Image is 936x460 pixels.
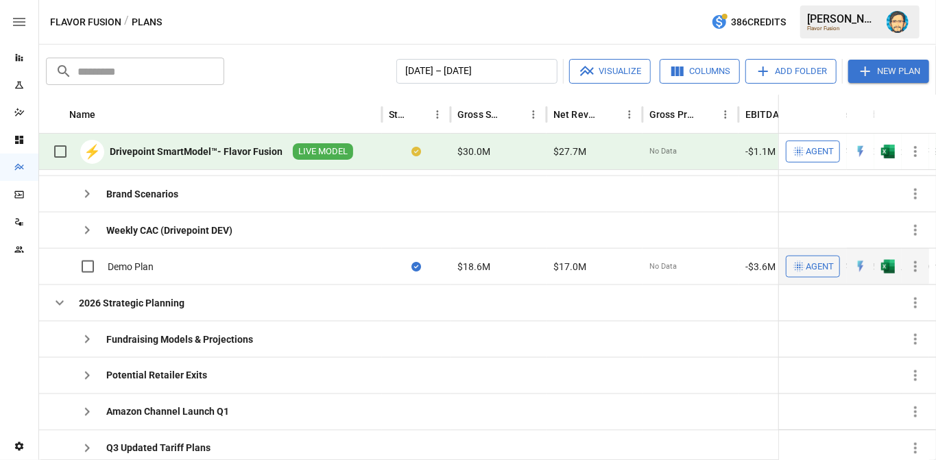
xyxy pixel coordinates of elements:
img: quick-edit-flash.b8aec18c.svg [854,260,867,274]
div: Q3 Updated Tariff Plans [106,441,211,455]
img: excel-icon.76473adf.svg [881,260,895,274]
div: Open in Excel [881,260,895,274]
img: Dana Basken [887,11,909,33]
span: -$3.6M [745,260,776,274]
div: ⚡ [80,140,104,164]
div: 2026 Strategic Planning [79,296,184,310]
span: LIVE MODEL [293,145,353,158]
button: New Plan [848,60,929,83]
button: Status column menu [428,105,447,124]
div: Fundraising Models & Projections [106,332,253,346]
button: Sort [97,105,117,124]
span: Agent [806,144,834,160]
button: Agent [786,255,840,277]
div: [PERSON_NAME] [807,12,878,25]
button: Gross Profit column menu [716,105,735,124]
div: Potential Retailer Exits [106,369,207,383]
div: Name [69,109,96,120]
div: Open in Quick Edit [854,260,867,274]
button: Sort [505,105,524,124]
div: Gross Profit [649,109,695,120]
button: Gross Sales column menu [524,105,543,124]
button: Sort [601,105,620,124]
button: Flavor Fusion [50,14,121,31]
button: Sort [697,105,716,124]
div: Sync complete [411,260,421,274]
div: Status [389,109,407,120]
button: Sort [910,105,929,124]
img: quick-edit-flash.b8aec18c.svg [854,145,867,158]
div: Net Revenue [553,109,599,120]
span: No Data [649,261,677,272]
div: Gross Sales [457,109,503,120]
div: Brand Scenarios [106,187,178,201]
span: -$1.1M [745,145,776,158]
div: Demo Plan [108,260,154,274]
button: Dana Basken [878,3,917,41]
div: Open in Excel [881,145,895,158]
span: $18.6M [457,260,490,274]
div: / [124,14,129,31]
div: Drivepoint SmartModel™- Flavor Fusion [110,145,283,158]
button: Add Folder [745,59,837,84]
div: Open in Quick Edit [854,145,867,158]
button: Columns [660,59,740,84]
div: Weekly CAC (Drivepoint DEV) [106,223,232,237]
button: [DATE] – [DATE] [396,59,557,84]
span: $30.0M [457,145,490,158]
button: Sort [409,105,428,124]
span: 386 Credits [731,14,786,31]
button: Visualize [569,59,651,84]
button: Agent [786,141,840,162]
div: Your plan has changes in Excel that are not reflected in the Drivepoint Data Warehouse, select "S... [411,145,421,158]
span: $17.0M [553,260,586,274]
img: excel-icon.76473adf.svg [881,145,895,158]
button: 386Credits [706,10,791,35]
div: EBITDA [745,109,779,120]
div: Flavor Fusion [807,25,878,32]
div: Amazon Channel Launch Q1 [106,405,229,419]
span: Agent [806,258,834,274]
span: No Data [649,146,677,157]
button: Net Revenue column menu [620,105,639,124]
span: $27.7M [553,145,586,158]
